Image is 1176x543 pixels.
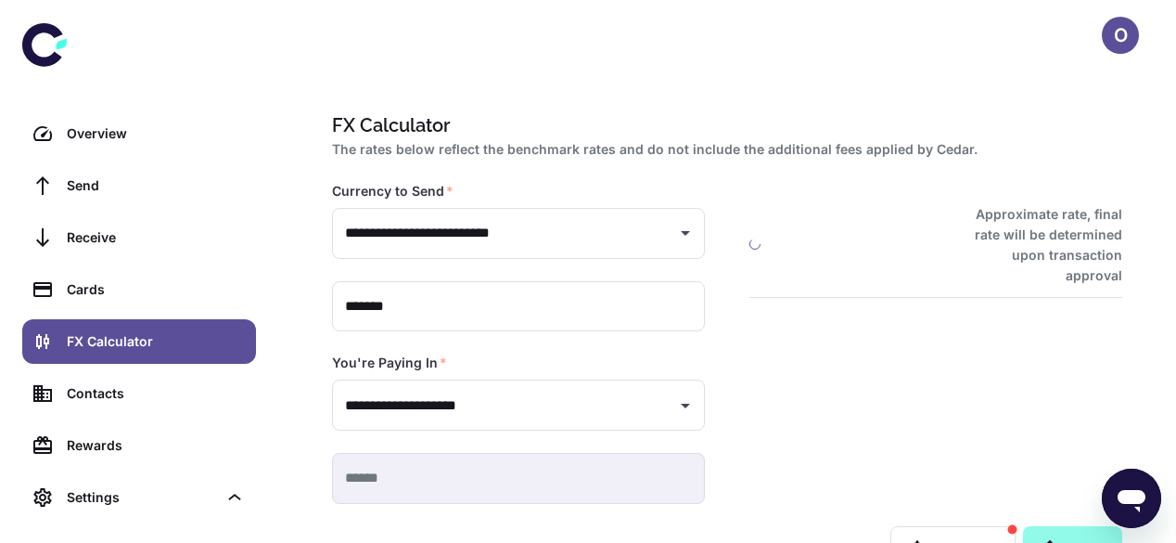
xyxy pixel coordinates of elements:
[332,354,447,372] label: You're Paying In
[67,279,245,300] div: Cards
[67,435,245,456] div: Rewards
[22,371,256,416] a: Contacts
[22,215,256,260] a: Receive
[1102,17,1139,54] button: O
[22,111,256,156] a: Overview
[332,182,454,200] label: Currency to Send
[67,227,245,248] div: Receive
[67,331,245,352] div: FX Calculator
[332,111,1115,139] h1: FX Calculator
[67,383,245,404] div: Contacts
[22,475,256,520] div: Settings
[1102,469,1161,528] iframe: Button to launch messaging window
[22,319,256,364] a: FX Calculator
[954,204,1122,286] h6: Approximate rate, final rate will be determined upon transaction approval
[67,175,245,196] div: Send
[67,487,217,508] div: Settings
[67,123,245,144] div: Overview
[22,267,256,312] a: Cards
[672,220,698,246] button: Open
[672,393,698,419] button: Open
[22,423,256,468] a: Rewards
[22,163,256,208] a: Send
